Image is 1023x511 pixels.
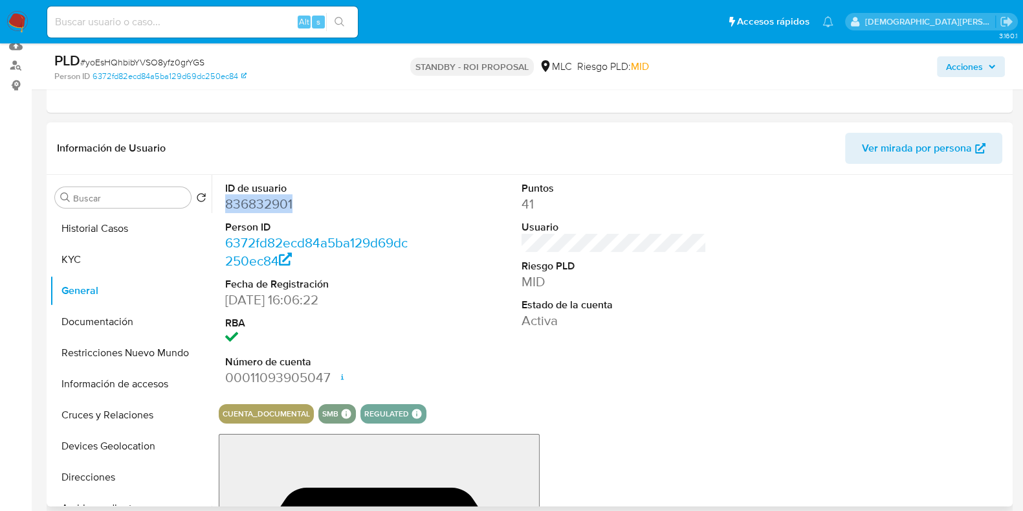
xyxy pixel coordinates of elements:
[225,233,408,270] a: 6372fd82ecd84a5ba129d69dc250ec84
[522,220,707,234] dt: Usuario
[50,337,212,369] button: Restricciones Nuevo Mundo
[822,16,833,27] a: Notificaciones
[93,71,247,82] a: 6372fd82ecd84a5ba129d69dc250ec84
[522,259,707,273] dt: Riesgo PLD
[225,220,410,234] dt: Person ID
[196,192,206,207] button: Volver al orden por defecto
[225,195,410,213] dd: 836832901
[522,312,707,330] dd: Activa
[54,50,80,71] b: PLD
[410,58,534,76] p: STANDBY - ROI PROPOSAL
[225,369,410,387] dd: 00011093905047
[73,192,186,204] input: Buscar
[998,30,1017,41] span: 3.160.1
[50,369,212,400] button: Información de accesos
[522,273,707,291] dd: MID
[299,16,309,28] span: Alt
[80,56,204,69] span: # yoEsHQhbibYVSO8yfz0grYGS
[225,355,410,369] dt: Número de cuenta
[50,431,212,462] button: Devices Geolocation
[57,142,166,155] h1: Información de Usuario
[522,195,707,213] dd: 41
[845,133,1002,164] button: Ver mirada por persona
[50,400,212,431] button: Cruces y Relaciones
[50,462,212,493] button: Direcciones
[50,275,212,306] button: General
[862,133,972,164] span: Ver mirada por persona
[225,291,410,309] dd: [DATE] 16:06:22
[522,181,707,196] dt: Puntos
[946,56,983,77] span: Acciones
[577,60,649,74] span: Riesgo PLD:
[225,277,410,291] dt: Fecha de Registración
[316,16,320,28] span: s
[1000,15,1013,28] a: Salir
[60,192,71,203] button: Buscar
[522,298,707,312] dt: Estado de la cuenta
[326,13,353,31] button: search-icon
[631,59,649,74] span: MID
[47,14,358,30] input: Buscar usuario o caso...
[225,316,410,330] dt: RBA
[50,244,212,275] button: KYC
[865,16,996,28] p: cristian.porley@mercadolibre.com
[737,15,809,28] span: Accesos rápidos
[225,181,410,196] dt: ID de usuario
[50,306,212,337] button: Documentación
[539,60,572,74] div: MLC
[937,56,1005,77] button: Acciones
[50,213,212,244] button: Historial Casos
[54,71,90,82] b: Person ID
